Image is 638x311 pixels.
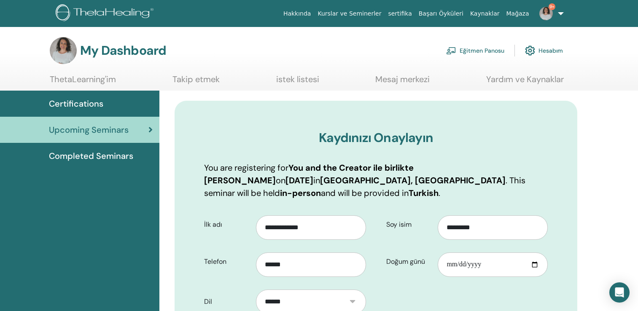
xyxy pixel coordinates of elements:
a: Takip etmek [172,74,220,91]
a: Kaynaklar [467,6,503,21]
p: You are registering for on in . This seminar will be held and will be provided in . [204,161,548,199]
label: Telefon [198,254,256,270]
span: Upcoming Seminars [49,123,129,136]
a: Yardım ve Kaynaklar [486,74,564,91]
img: default.jpg [50,37,77,64]
label: Soy isim [380,217,438,233]
a: istek listesi [276,74,319,91]
a: ThetaLearning'im [50,74,116,91]
a: Eğitmen Panosu [446,41,504,60]
img: default.jpg [539,7,553,20]
a: sertifika [385,6,415,21]
b: [GEOGRAPHIC_DATA], [GEOGRAPHIC_DATA] [320,175,506,186]
h3: My Dashboard [80,43,166,58]
label: İlk adı [198,217,256,233]
span: Certifications [49,97,103,110]
img: cog.svg [525,43,535,58]
div: Open Intercom Messenger [609,282,630,303]
h3: Kaydınızı Onaylayın [204,130,548,145]
span: 9+ [549,3,555,10]
font: Hesabım [538,47,563,54]
img: chalkboard-teacher.svg [446,47,456,54]
a: Hakkında [280,6,315,21]
img: logo.png [56,4,156,23]
b: You and the Creator ile birlikte [PERSON_NAME] [204,162,414,186]
b: Turkish [409,188,439,198]
b: in-person [280,188,321,198]
a: Mesaj merkezi [375,74,430,91]
a: Mağaza [503,6,532,21]
a: Başarı Öyküleri [415,6,467,21]
label: Dil [198,294,256,310]
a: Hesabım [525,41,563,60]
label: Doğum günü [380,254,438,270]
b: [DATE] [285,175,313,186]
font: Eğitmen Panosu [460,47,504,54]
a: Kurslar ve Seminerler [314,6,385,21]
span: Completed Seminars [49,150,133,162]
